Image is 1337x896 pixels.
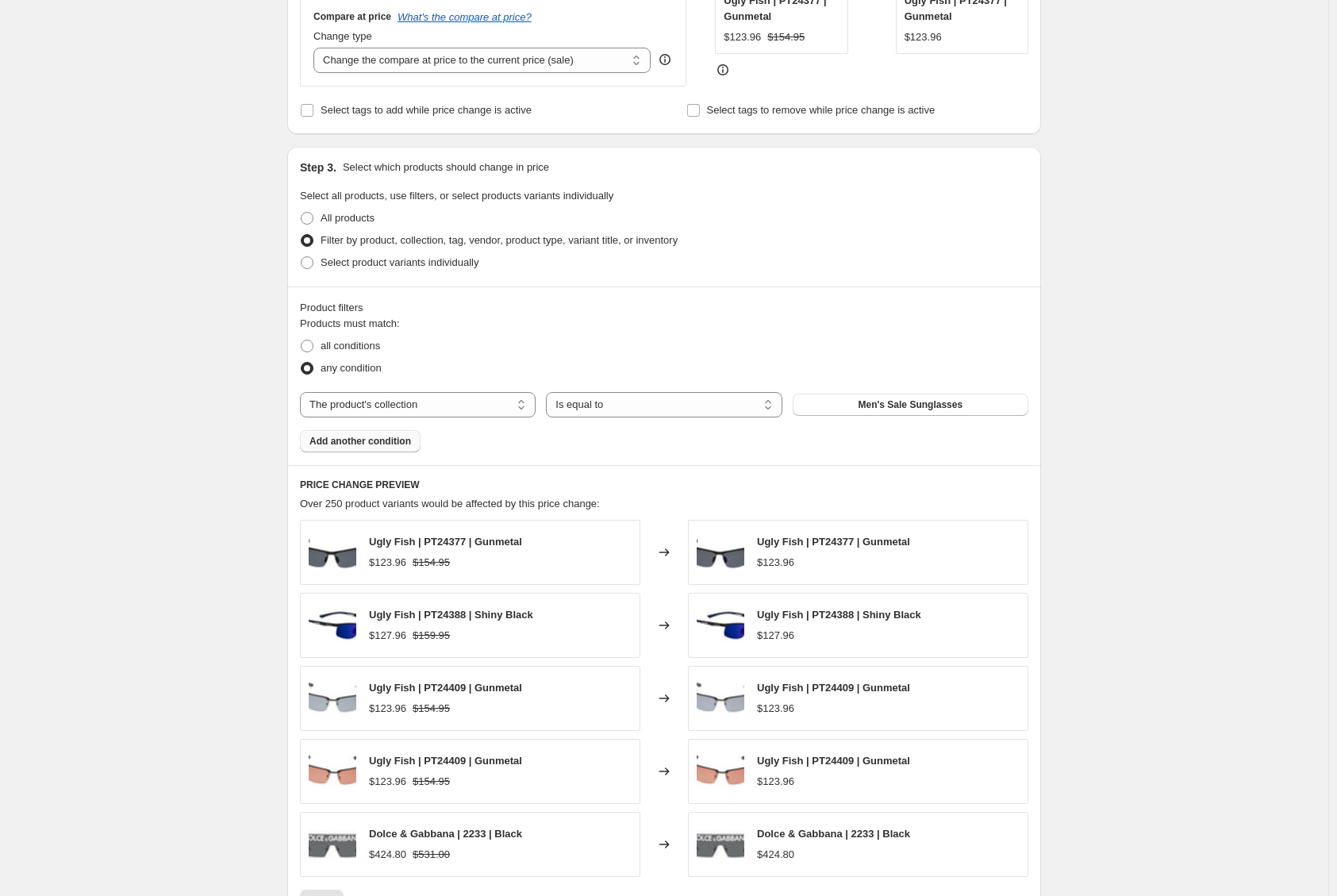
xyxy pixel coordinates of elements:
[757,847,794,863] div: $424.80
[309,821,356,868] img: 0DG2233__01_87_000A_80x.jpg
[321,256,478,268] span: Select product variants individually
[313,30,372,42] span: Change type
[300,479,1028,491] h6: PRICE CHANGE PREVIEW
[300,430,421,452] button: Add another condition
[697,675,744,722] img: PT24409_GUN.SM_AR_1_80x.jpg
[313,10,391,23] h3: Compare at price
[309,748,356,795] img: PT24409_GUN.BR_AR_1_80x.jpg
[697,748,744,795] img: PT24409_GUN.BR_AR_1_80x.jpg
[309,602,356,649] img: PT24388_BL.SM_B_2_2_80x.jpg
[757,682,910,694] span: Ugly Fish | PT24409 | Gunmetal
[369,609,533,621] span: Ugly Fish | PT24388 | Shiny Black
[300,317,400,329] span: Products must match:
[300,300,1028,316] div: Product filters
[369,682,522,694] span: Ugly Fish | PT24409 | Gunmetal
[757,536,910,548] span: Ugly Fish | PT24377 | Gunmetal
[657,52,673,67] div: help
[767,29,805,45] strike: $154.95
[793,394,1028,416] button: Men's Sale Sunglasses
[757,609,921,621] span: Ugly Fish | PT24388 | Shiny Black
[757,701,794,717] div: $123.96
[757,555,794,571] div: $123.96
[413,847,450,863] strike: $531.00
[905,29,942,45] div: $123.96
[707,104,936,116] span: Select tags to remove while price change is active
[369,555,406,571] div: $123.96
[413,628,450,644] strike: $159.95
[369,828,522,840] span: Dolce & Gabbana | 2233 | Black
[697,821,744,868] img: 0DG2233__01_87_000A_80x.jpg
[321,234,678,246] span: Filter by product, collection, tag, vendor, product type, variant title, or inventory
[300,498,600,510] span: Over 250 product variants would be affected by this price change:
[369,774,406,790] div: $123.96
[757,828,910,840] span: Dolce & Gabbana | 2233 | Black
[321,212,375,224] span: All products
[369,847,406,863] div: $424.80
[321,104,532,116] span: Select tags to add while price change is active
[413,555,450,571] strike: $154.95
[321,362,382,374] span: any condition
[413,774,450,790] strike: $154.95
[859,398,963,411] span: Men's Sale Sunglasses
[398,11,532,23] button: What's the compare at price?
[724,29,761,45] div: $123.96
[757,774,794,790] div: $123.96
[757,628,794,644] div: $127.96
[697,529,744,576] img: PT24388_GUN.SM_1_80x.jpg
[369,536,522,548] span: Ugly Fish | PT24377 | Gunmetal
[757,755,910,767] span: Ugly Fish | PT24409 | Gunmetal
[300,160,336,175] h2: Step 3.
[309,435,411,448] span: Add another condition
[309,675,356,722] img: PT24409_GUN.SM_AR_1_80x.jpg
[300,190,613,202] span: Select all products, use filters, or select products variants individually
[413,701,450,717] strike: $154.95
[321,340,380,352] span: all conditions
[309,529,356,576] img: PT24388_GUN.SM_1_80x.jpg
[369,628,406,644] div: $127.96
[343,160,549,175] p: Select which products should change in price
[697,602,744,649] img: PT24388_BL.SM_B_2_2_80x.jpg
[369,701,406,717] div: $123.96
[369,755,522,767] span: Ugly Fish | PT24409 | Gunmetal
